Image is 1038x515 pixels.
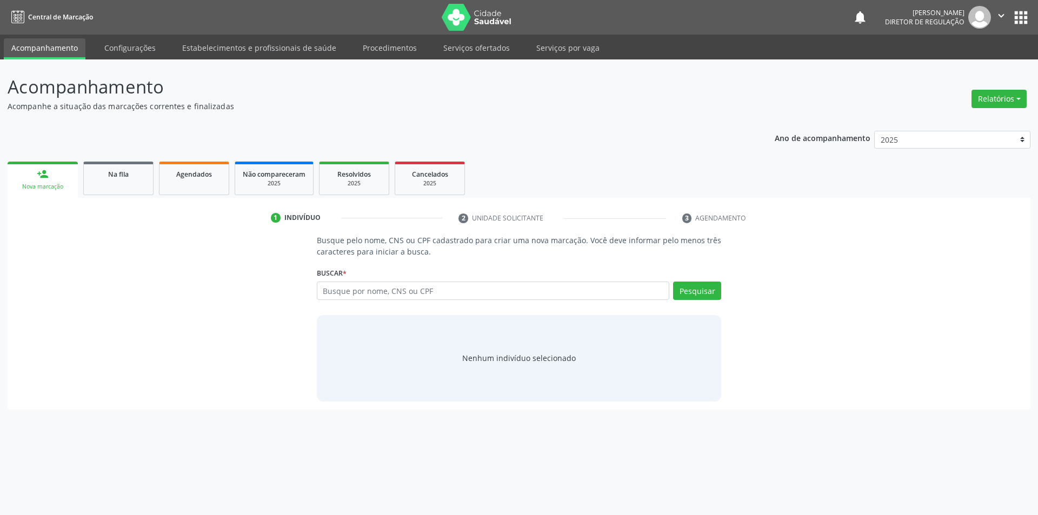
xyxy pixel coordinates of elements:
[529,38,607,57] a: Serviços por vaga
[462,352,576,364] div: Nenhum indivíduo selecionado
[317,265,347,282] label: Buscar
[243,170,305,179] span: Não compareceram
[176,170,212,179] span: Agendados
[284,213,321,223] div: Indivíduo
[8,101,723,112] p: Acompanhe a situação das marcações correntes e finalizadas
[853,10,868,25] button: notifications
[175,38,344,57] a: Estabelecimentos e profissionais de saúde
[991,6,1012,29] button: 
[436,38,517,57] a: Serviços ofertados
[968,6,991,29] img: img
[15,183,70,191] div: Nova marcação
[8,73,723,101] p: Acompanhamento
[243,179,305,188] div: 2025
[317,235,722,257] p: Busque pelo nome, CNS ou CPF cadastrado para criar uma nova marcação. Você deve informar pelo men...
[673,282,721,300] button: Pesquisar
[885,8,964,17] div: [PERSON_NAME]
[775,131,870,144] p: Ano de acompanhamento
[28,12,93,22] span: Central de Marcação
[1012,8,1030,27] button: apps
[317,282,670,300] input: Busque por nome, CNS ou CPF
[412,170,448,179] span: Cancelados
[327,179,381,188] div: 2025
[4,38,85,59] a: Acompanhamento
[97,38,163,57] a: Configurações
[271,213,281,223] div: 1
[37,168,49,180] div: person_add
[972,90,1027,108] button: Relatórios
[885,17,964,26] span: Diretor de regulação
[403,179,457,188] div: 2025
[995,10,1007,22] i: 
[108,170,129,179] span: Na fila
[8,8,93,26] a: Central de Marcação
[355,38,424,57] a: Procedimentos
[337,170,371,179] span: Resolvidos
